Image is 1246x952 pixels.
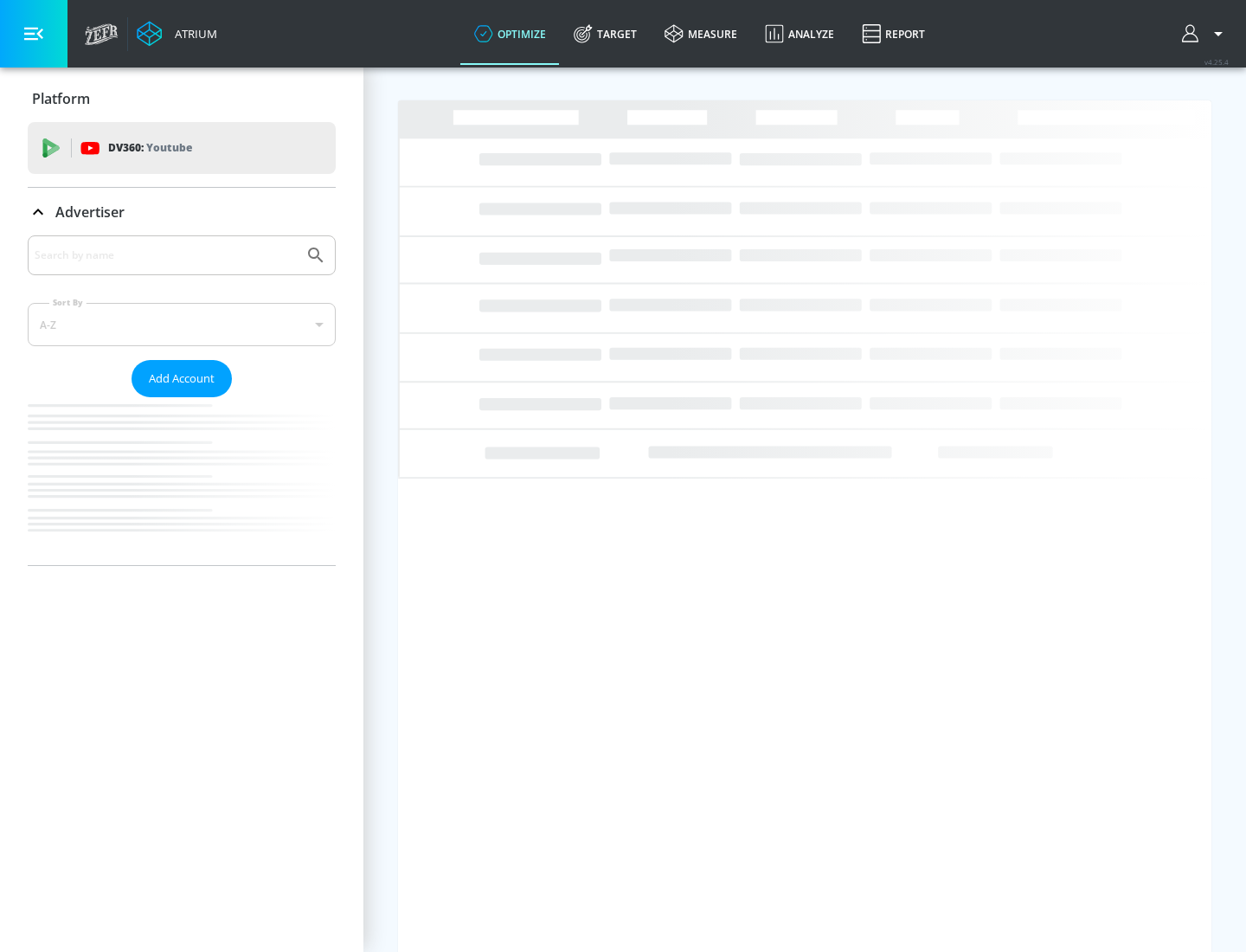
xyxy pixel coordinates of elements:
[28,303,336,346] div: A-Z
[560,3,651,65] a: Target
[28,74,336,123] div: Platform
[168,26,217,42] div: Atrium
[1204,57,1229,67] span: v 4.25.4
[137,21,217,47] a: Atrium
[149,369,215,389] span: Add Account
[651,3,751,65] a: measure
[32,89,90,108] p: Platform
[55,203,125,222] p: Advertiser
[28,122,336,174] div: DV360: Youtube
[28,235,336,565] div: Advertiser
[751,3,848,65] a: Analyze
[146,138,192,157] p: Youtube
[848,3,939,65] a: Report
[460,3,560,65] a: optimize
[28,397,336,565] nav: list of Advertiser
[132,360,232,397] button: Add Account
[108,138,192,158] p: DV360:
[28,188,336,236] div: Advertiser
[35,244,297,267] input: Search by name
[49,297,87,308] label: Sort By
